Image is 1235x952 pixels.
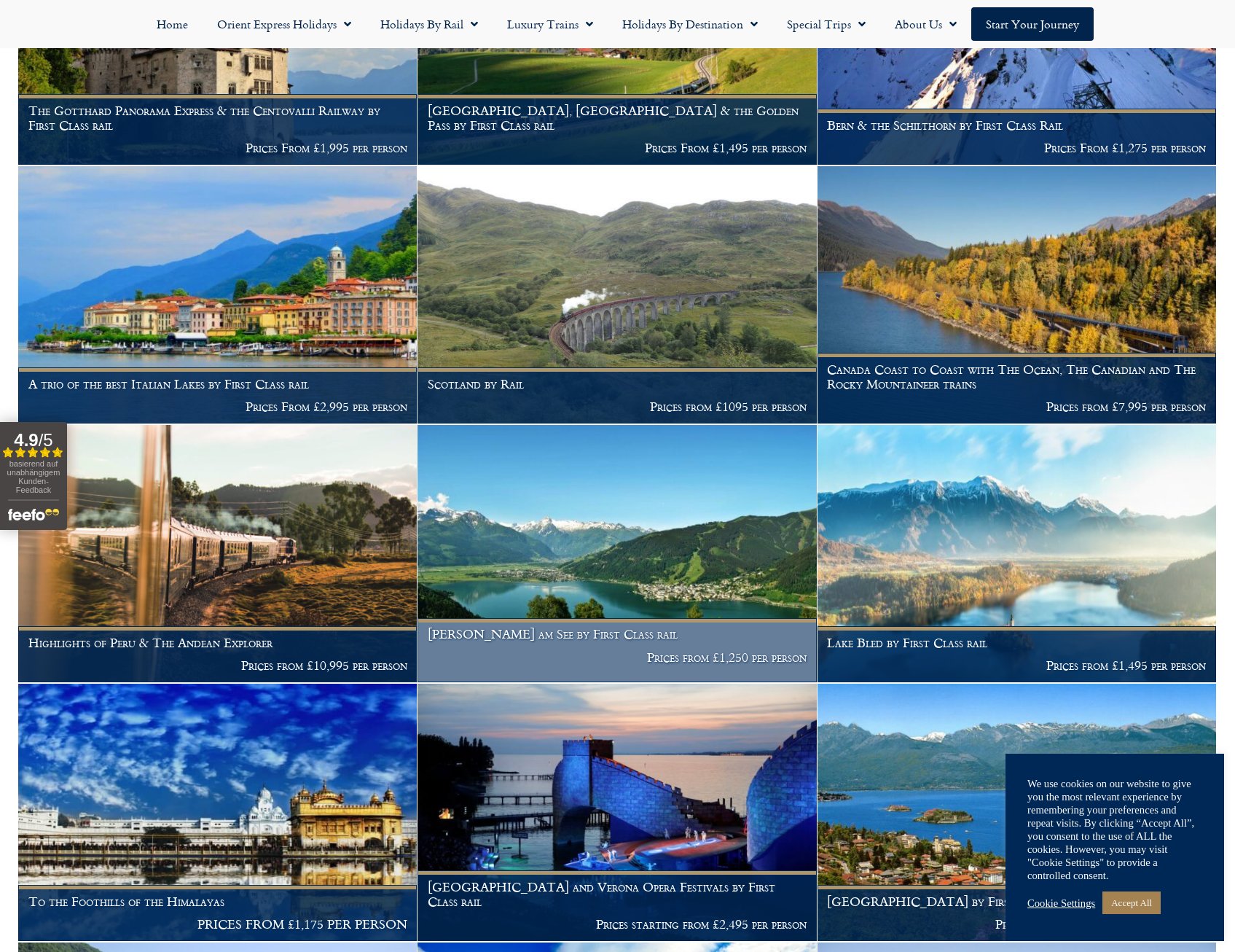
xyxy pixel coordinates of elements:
h1: Bern & the Schilthorn by First Class Rail [827,118,1206,133]
a: Highlights of Peru & The Andean Explorer Prices from £10,995 per person [18,425,417,683]
h1: [GEOGRAPHIC_DATA] by First Class Rail [827,894,1206,909]
p: Prices starting from £1,595 per person [827,917,1206,932]
a: Holidays by Destination [608,7,772,41]
a: Holidays by Rail [366,7,493,41]
a: About Us [880,7,971,41]
a: Accept All [1102,891,1161,914]
a: Home [142,7,203,41]
a: [GEOGRAPHIC_DATA] and Verona Opera Festivals by First Class rail Prices starting from £2,495 per ... [417,684,817,942]
a: Orient Express Holidays [203,7,366,41]
nav: Menu [7,7,1228,41]
h1: The Gotthard Panorama Express & the Centovalli Railway by First Class rail [28,104,407,132]
p: Prices From £2,995 per person [28,399,407,414]
h1: Canada Coast to Coast with The Ocean, The Canadian and The Rocky Mountaineer trains [827,362,1206,391]
p: Prices starting from £2,495 per person [428,917,807,932]
a: Scotland by Rail Prices from £1095 per person [417,166,817,424]
h1: Lake Bled by First Class rail [827,636,1206,650]
h1: A trio of the best Italian Lakes by First Class rail [28,377,407,391]
a: Cookie Settings [1027,897,1095,910]
a: To the Foothills of the Himalayas PRICES FROM £1,175 PER PERSON [18,684,417,942]
a: Canada Coast to Coast with The Ocean, The Canadian and The Rocky Mountaineer trains Prices from £... [818,166,1217,424]
h1: [PERSON_NAME] am See by First Class rail [428,627,807,641]
p: Prices from £1095 per person [428,399,807,414]
p: Prices from £1,495 per person [827,658,1206,673]
p: Prices From £1,495 per person [428,141,807,155]
a: A trio of the best Italian Lakes by First Class rail Prices From £2,995 per person [18,166,417,424]
h1: [GEOGRAPHIC_DATA] and Verona Opera Festivals by First Class rail [428,880,807,908]
h1: To the Foothills of the Himalayas [28,894,407,909]
h1: [GEOGRAPHIC_DATA], [GEOGRAPHIC_DATA] & the Golden Pass by First Class rail [428,104,807,132]
p: Prices From £1,995 per person [28,141,407,155]
div: We use cookies on our website to give you the most relevant experience by remembering your prefer... [1027,777,1202,882]
p: Prices from £1,250 per person [428,650,807,665]
a: Luxury Trains [493,7,608,41]
a: Special Trips [772,7,880,41]
h1: Highlights of Peru & The Andean Explorer [28,636,407,650]
a: [PERSON_NAME] am See by First Class rail Prices from £1,250 per person [417,425,817,683]
a: [GEOGRAPHIC_DATA] by First Class Rail Prices starting from £1,595 per person [818,684,1217,942]
p: Prices from £7,995 per person [827,399,1206,414]
a: Start your Journey [971,7,1094,41]
p: Prices from £10,995 per person [28,658,407,673]
p: Prices From £1,275 per person [827,141,1206,155]
p: PRICES FROM £1,175 PER PERSON [28,917,407,932]
a: Lake Bled by First Class rail Prices from £1,495 per person [818,425,1217,683]
h1: Scotland by Rail [428,377,807,391]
